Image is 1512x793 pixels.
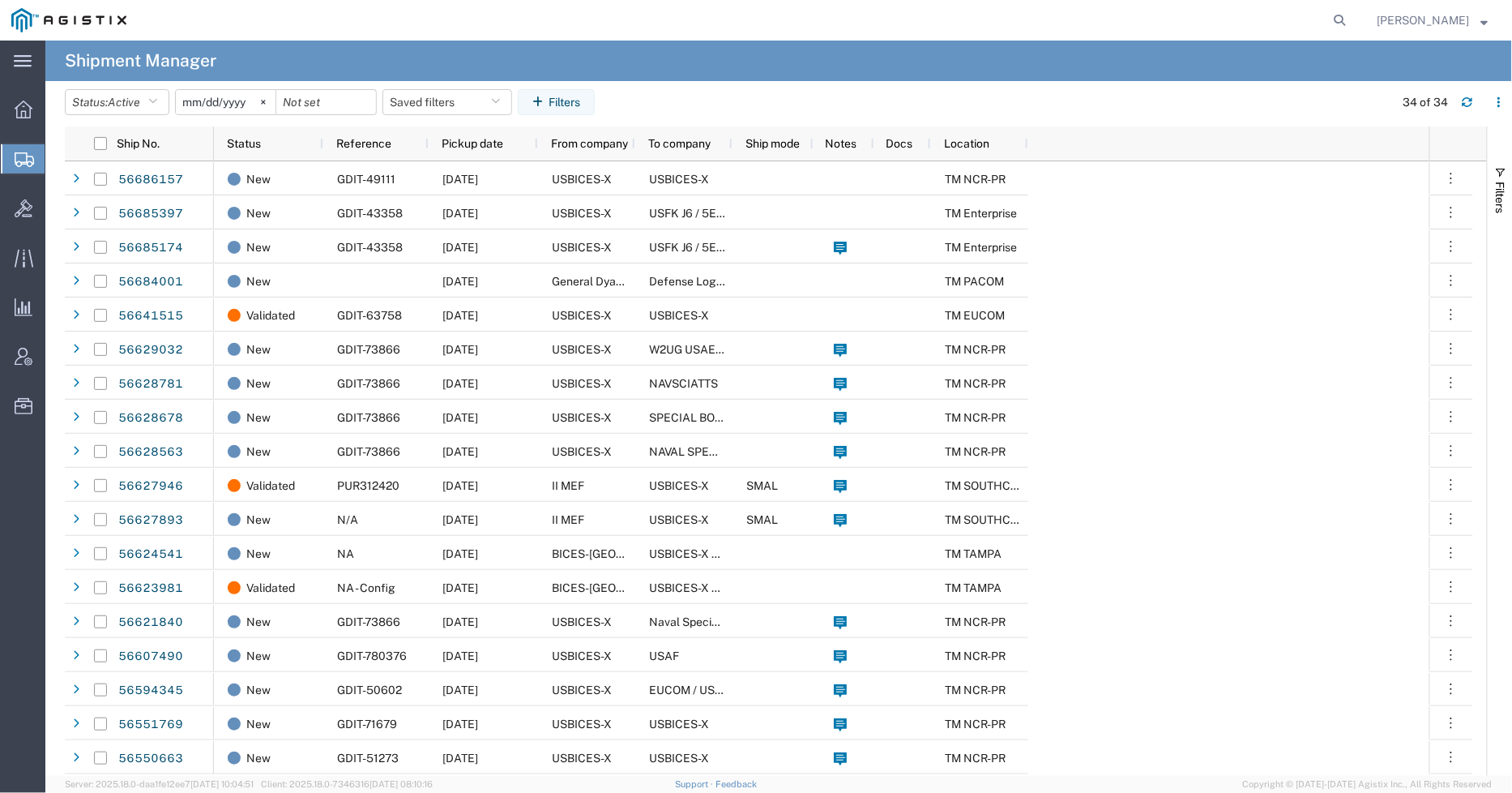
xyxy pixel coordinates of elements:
[552,343,612,356] span: USBICES-X
[945,309,1005,322] span: TM EUCOM
[552,513,584,526] span: II MEF
[442,173,478,186] span: 09/02/2025
[552,615,612,628] span: USBICES-X
[649,752,709,765] span: USBICES-X
[552,547,705,560] span: BICES-TAMPA
[246,707,271,741] span: New
[715,779,757,789] a: Feedback
[117,167,184,193] a: 56686157
[442,615,478,628] span: 08/27/2025
[246,571,295,605] span: Validated
[442,513,478,526] span: 08/27/2025
[745,137,800,150] span: Ship mode
[117,678,184,704] a: 56594345
[337,615,400,628] span: GDIT-73866
[65,89,169,115] button: Status:Active
[337,445,400,458] span: GDIT-73866
[246,673,271,707] span: New
[945,207,1017,220] span: TM Enterprise
[945,513,1028,526] span: TM SOUTHCOM
[261,779,433,789] span: Client: 2025.18.0-7346316
[246,435,271,469] span: New
[442,137,503,150] span: Pickup date
[442,718,478,731] span: 08/20/2025
[676,779,716,789] a: Support
[337,718,397,731] span: GDIT-71679
[65,779,254,789] span: Server: 2025.18.0-daa1fe12ee7
[649,377,718,390] span: NAVSCIATTS
[945,343,1006,356] span: TM NCR-PR
[1494,182,1507,213] span: Filters
[117,542,184,568] a: 56624541
[117,576,184,602] a: 56623981
[246,605,271,639] span: New
[117,644,184,670] a: 56607490
[552,173,612,186] span: USBICES-X
[552,649,612,662] span: USBICES-X
[227,137,261,150] span: Status
[246,537,271,571] span: New
[945,275,1004,288] span: TM PACOM
[944,137,989,150] span: Location
[649,207,782,220] span: USFK J6 / 5EK325 KOAM
[442,343,478,356] span: 08/27/2025
[117,269,184,295] a: 56684001
[11,8,126,32] img: logo
[108,96,140,109] span: Active
[246,469,295,503] span: Validated
[945,718,1006,731] span: TM NCR-PR
[337,513,358,526] span: N/A
[649,615,822,628] span: Naval Special Warfare Command
[552,275,773,288] span: General Dyanmics Information Technology
[1377,11,1470,29] span: Andrew Wacyra
[337,684,402,697] span: GDIT-50602
[176,90,275,114] input: Not set
[552,411,612,424] span: USBICES-X
[442,275,478,288] span: 09/02/2025
[117,712,184,738] a: 56551769
[246,366,271,401] span: New
[649,513,709,526] span: USBICES-X
[246,401,271,435] span: New
[246,264,271,298] span: New
[337,547,354,560] span: NA
[945,479,1028,492] span: TM SOUTHCOM
[337,309,402,322] span: GDIT-63758
[442,207,478,220] span: 09/02/2025
[246,332,271,366] span: New
[1243,778,1493,791] span: Copyright © [DATE]-[DATE] Agistix Inc., All Rights Reserved
[552,377,612,390] span: USBICES-X
[945,684,1006,697] span: TM NCR-PR
[552,241,612,254] span: USBICES-X
[369,779,433,789] span: [DATE] 08:10:16
[649,479,709,492] span: USBICES-X
[945,649,1006,662] span: TM NCR-PR
[117,337,184,363] a: 56629032
[649,684,753,697] span: EUCOM / USAREUR
[246,741,271,775] span: New
[442,479,478,492] span: 08/27/2025
[117,371,184,397] a: 56628781
[442,445,478,458] span: 08/27/2025
[518,89,595,115] button: Filters
[246,230,271,264] span: New
[442,377,478,390] span: 08/27/2025
[552,718,612,731] span: USBICES-X
[649,649,679,662] span: USAF
[276,90,376,114] input: Not set
[649,343,834,356] span: W2UG USAE SP OPS CMD EUROPE
[552,207,612,220] span: USBICES-X
[337,752,399,765] span: GDIT-51273
[117,137,160,150] span: Ship No.
[552,752,612,765] span: USBICES-X
[246,196,271,230] span: New
[945,173,1006,186] span: TM NCR-PR
[336,137,391,150] span: Reference
[337,343,400,356] span: GDIT-73866
[1377,11,1489,30] button: [PERSON_NAME]
[117,439,184,465] a: 56628563
[442,581,478,594] span: 08/27/2025
[552,309,612,322] span: USBICES-X
[442,684,478,697] span: 09/04/2025
[442,547,478,560] span: 08/27/2025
